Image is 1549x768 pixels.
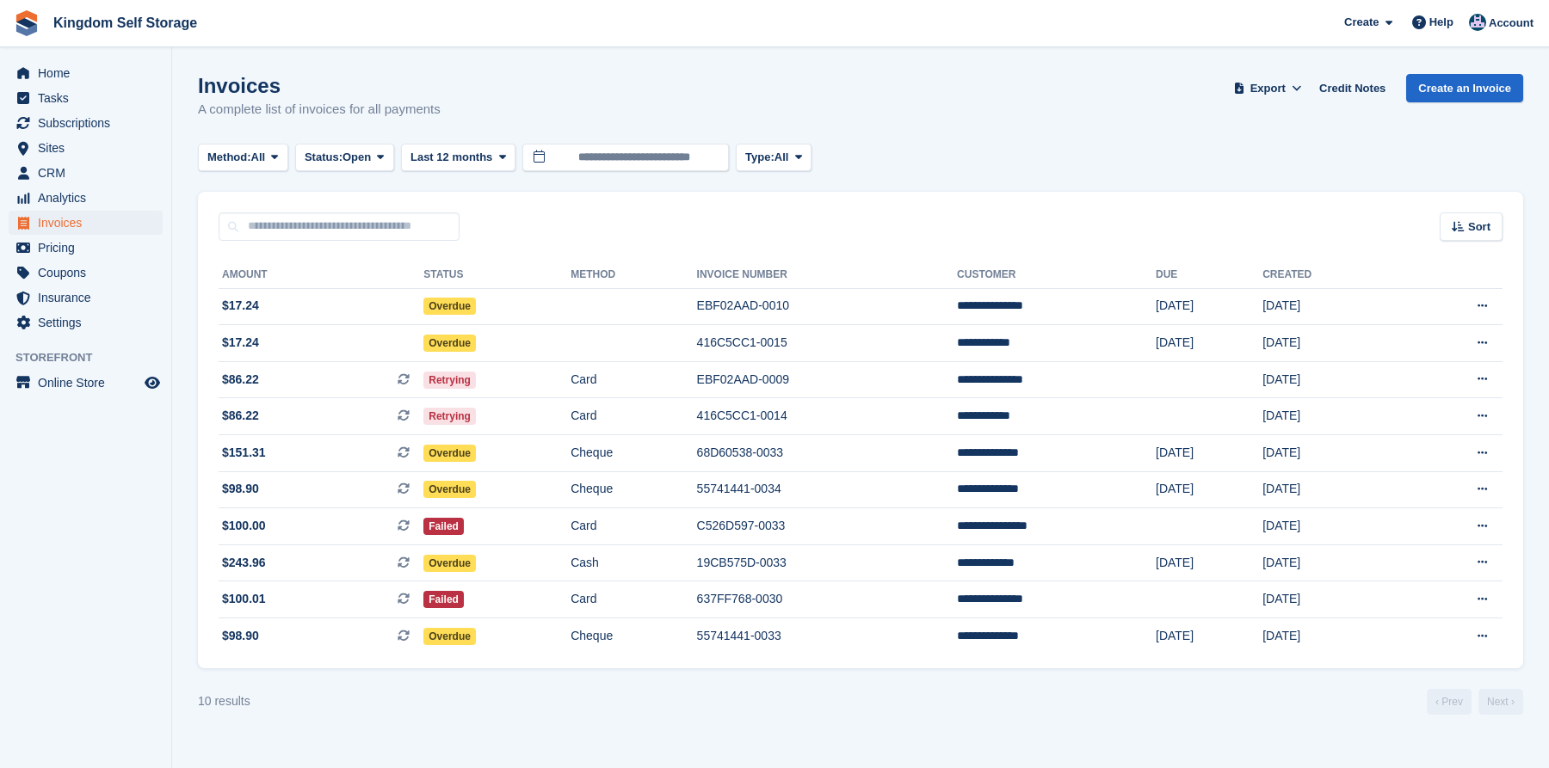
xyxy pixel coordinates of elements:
[1262,618,1401,654] td: [DATE]
[38,111,141,135] span: Subscriptions
[38,86,141,110] span: Tasks
[38,371,141,395] span: Online Store
[1262,508,1401,545] td: [DATE]
[423,408,476,425] span: Retrying
[1406,74,1523,102] a: Create an Invoice
[571,261,696,289] th: Method
[9,261,163,285] a: menu
[1262,581,1401,618] td: [DATE]
[222,407,259,425] span: $86.22
[1230,74,1305,102] button: Export
[571,544,696,581] td: Cash
[1156,618,1262,654] td: [DATE]
[571,508,696,545] td: Card
[571,471,696,508] td: Cheque
[423,298,476,315] span: Overdue
[697,544,957,581] td: 19CB575D-0033
[9,61,163,85] a: menu
[207,149,251,166] span: Method:
[222,517,266,535] span: $100.00
[1489,15,1534,32] span: Account
[1262,471,1401,508] td: [DATE]
[423,372,476,389] span: Retrying
[14,10,40,36] img: stora-icon-8386f47178a22dfd0bd8f6a31ec36ba5ce8667c1dd55bd0f319d3a0aa187defe.svg
[198,692,250,710] div: 10 results
[423,555,476,572] span: Overdue
[198,144,288,172] button: Method: All
[222,627,259,645] span: $98.90
[9,236,163,260] a: menu
[222,334,259,352] span: $17.24
[423,518,464,535] span: Failed
[1262,398,1401,435] td: [DATE]
[410,149,492,166] span: Last 12 months
[38,186,141,210] span: Analytics
[38,261,141,285] span: Coupons
[745,149,774,166] span: Type:
[697,508,957,545] td: C526D597-0033
[697,361,957,398] td: EBF02AAD-0009
[1262,544,1401,581] td: [DATE]
[1468,218,1490,236] span: Sort
[38,211,141,235] span: Invoices
[571,361,696,398] td: Card
[423,335,476,352] span: Overdue
[343,149,371,166] span: Open
[9,111,163,135] a: menu
[9,186,163,210] a: menu
[1156,325,1262,362] td: [DATE]
[1262,288,1401,325] td: [DATE]
[1156,544,1262,581] td: [DATE]
[9,86,163,110] a: menu
[219,261,423,289] th: Amount
[9,136,163,160] a: menu
[697,325,957,362] td: 416C5CC1-0015
[38,136,141,160] span: Sites
[1262,261,1401,289] th: Created
[1156,471,1262,508] td: [DATE]
[9,286,163,310] a: menu
[697,581,957,618] td: 637FF768-0030
[1344,14,1379,31] span: Create
[142,372,163,393] a: Preview store
[222,554,266,572] span: $243.96
[1156,261,1262,289] th: Due
[401,144,515,172] button: Last 12 months
[423,628,476,645] span: Overdue
[15,349,171,366] span: Storefront
[1478,689,1523,715] a: Next
[38,286,141,310] span: Insurance
[736,144,812,172] button: Type: All
[251,149,266,166] span: All
[423,445,476,462] span: Overdue
[295,144,394,172] button: Status: Open
[9,310,163,335] a: menu
[46,9,204,37] a: Kingdom Self Storage
[222,371,259,389] span: $86.22
[571,618,696,654] td: Cheque
[222,297,259,315] span: $17.24
[222,590,266,608] span: $100.01
[1262,435,1401,472] td: [DATE]
[571,581,696,618] td: Card
[198,100,441,120] p: A complete list of invoices for all payments
[697,288,957,325] td: EBF02AAD-0010
[697,471,957,508] td: 55741441-0034
[9,161,163,185] a: menu
[423,481,476,498] span: Overdue
[9,211,163,235] a: menu
[1262,325,1401,362] td: [DATE]
[697,435,957,472] td: 68D60538-0033
[1312,74,1392,102] a: Credit Notes
[1156,435,1262,472] td: [DATE]
[571,398,696,435] td: Card
[957,261,1156,289] th: Customer
[697,261,957,289] th: Invoice Number
[1250,80,1286,97] span: Export
[1429,14,1453,31] span: Help
[222,480,259,498] span: $98.90
[38,161,141,185] span: CRM
[423,261,571,289] th: Status
[222,444,266,462] span: $151.31
[198,74,441,97] h1: Invoices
